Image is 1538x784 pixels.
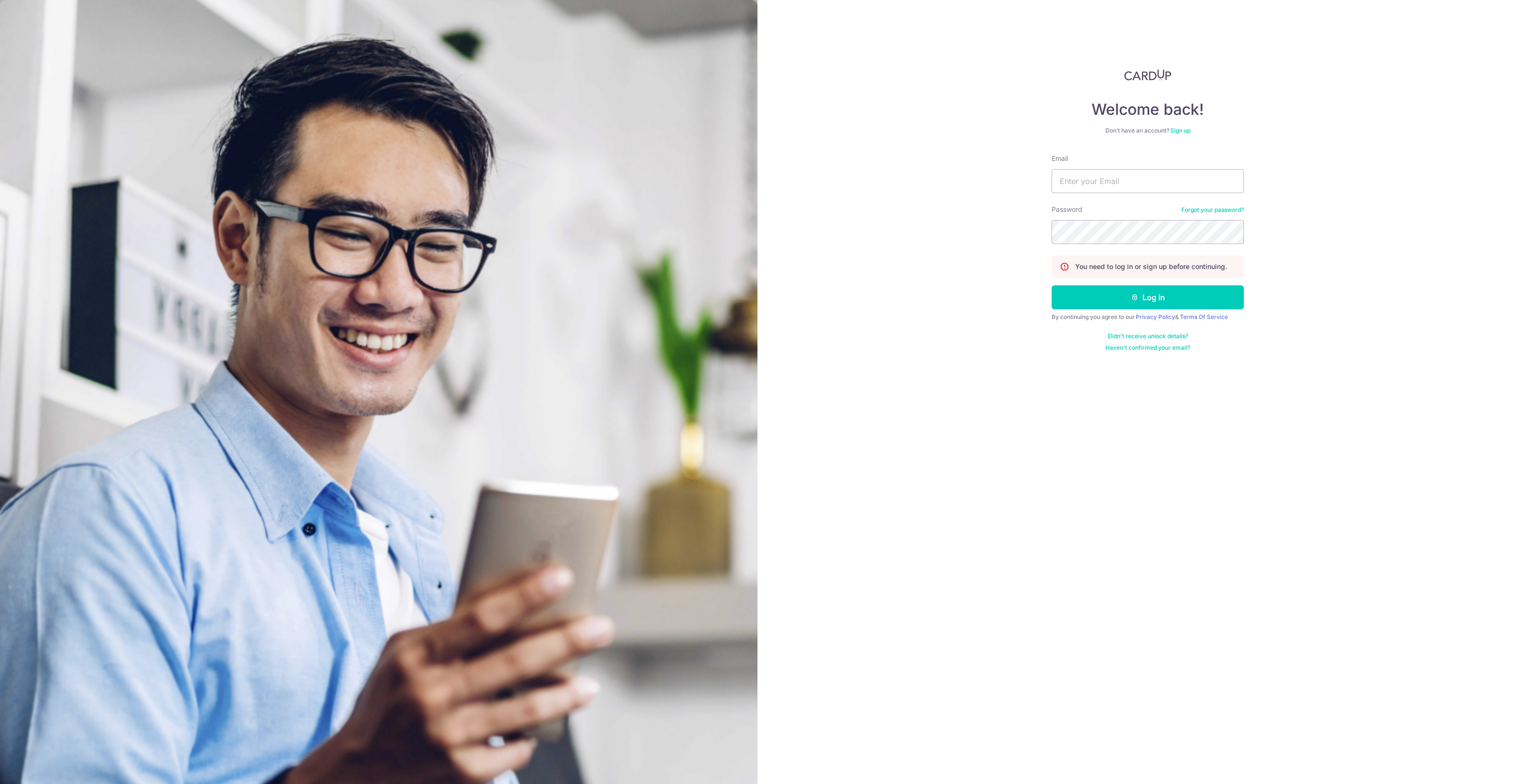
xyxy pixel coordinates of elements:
label: Email [1052,154,1068,163]
a: Forgot your password? [1181,206,1244,214]
a: Terms Of Service [1180,313,1228,320]
a: Sign up [1170,127,1191,134]
a: Haven't confirmed your email? [1105,344,1190,352]
div: By continuing you agree to our & [1052,313,1244,321]
a: Privacy Policy [1136,313,1175,320]
input: Enter your Email [1052,169,1244,193]
img: CardUp Logo [1124,69,1171,81]
button: Log in [1052,285,1244,309]
a: Didn't receive unlock details? [1108,332,1188,340]
div: Don’t have an account? [1052,127,1244,135]
label: Password [1052,205,1082,214]
p: You need to log in or sign up before continuing. [1075,262,1227,271]
h4: Welcome back! [1052,100,1244,119]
